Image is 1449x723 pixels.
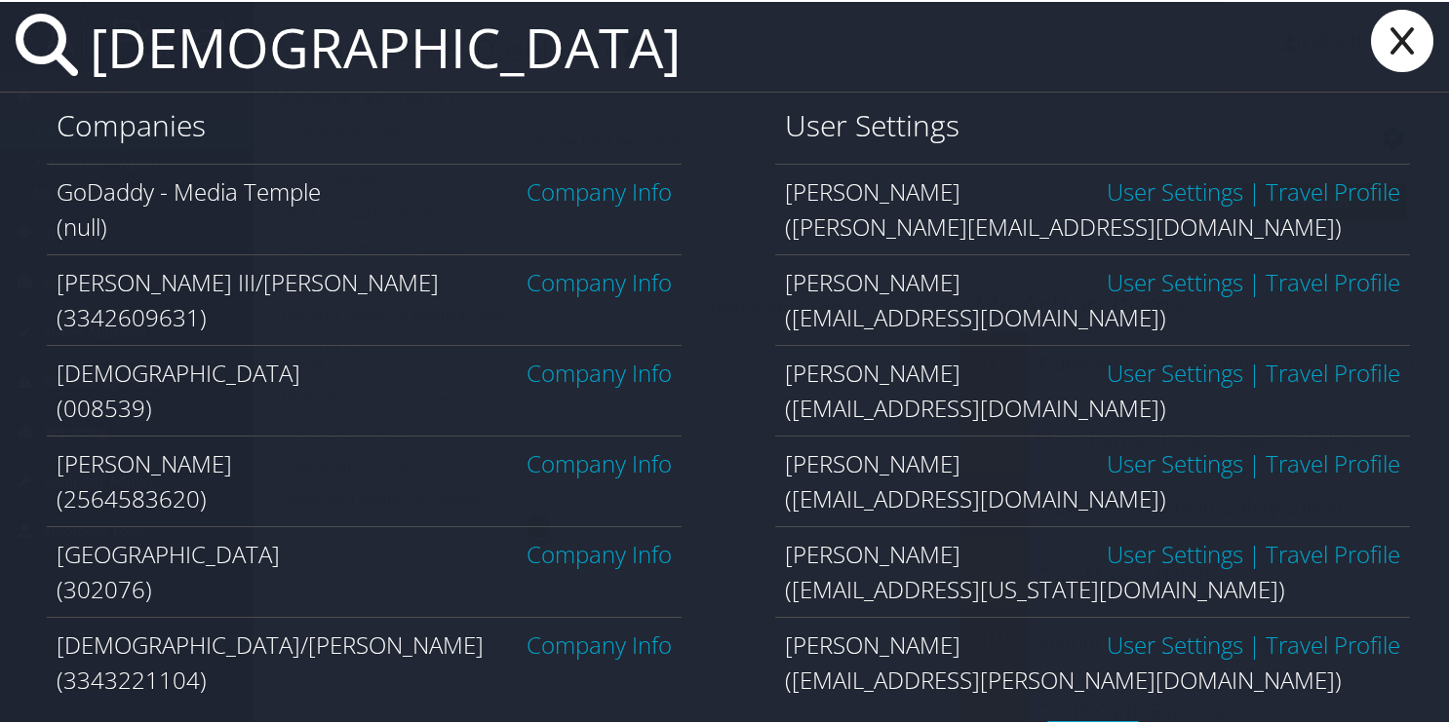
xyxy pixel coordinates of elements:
[1107,627,1243,659] a: User Settings
[527,445,672,477] a: Company Info
[1266,536,1400,568] a: View OBT Profile
[785,298,1400,333] div: ([EMAIL_ADDRESS][DOMAIN_NAME])
[785,479,1400,514] div: ([EMAIL_ADDRESS][DOMAIN_NAME])
[1107,536,1243,568] a: User Settings
[1107,355,1243,387] a: User Settings
[1266,445,1400,477] a: View OBT Profile
[785,661,1400,696] div: ([EMAIL_ADDRESS][PERSON_NAME][DOMAIN_NAME])
[527,173,672,206] a: Company Info
[57,208,672,243] div: (null)
[57,479,672,514] div: (2564583620)
[785,355,960,387] span: [PERSON_NAME]
[785,208,1400,243] div: ([PERSON_NAME][EMAIL_ADDRESS][DOMAIN_NAME])
[57,627,484,659] span: [DEMOGRAPHIC_DATA]/[PERSON_NAME]
[785,173,960,206] span: [PERSON_NAME]
[1243,445,1266,477] span: |
[527,627,672,659] a: Company Info
[57,570,672,605] div: (302076)
[1107,173,1243,206] a: User Settings
[57,172,672,208] div: GoDaddy - Media Temple
[785,536,960,568] span: [PERSON_NAME]
[57,536,280,568] span: [GEOGRAPHIC_DATA]
[785,627,960,659] span: [PERSON_NAME]
[1243,627,1266,659] span: |
[1243,173,1266,206] span: |
[57,445,232,477] span: [PERSON_NAME]
[785,445,960,477] span: [PERSON_NAME]
[785,389,1400,424] div: ([EMAIL_ADDRESS][DOMAIN_NAME])
[1107,264,1243,296] a: User Settings
[57,103,672,144] h1: Companies
[1243,264,1266,296] span: |
[57,355,300,387] span: [DEMOGRAPHIC_DATA]
[57,264,439,296] span: [PERSON_NAME] III/[PERSON_NAME]
[527,355,672,387] a: Company Info
[1266,264,1400,296] a: View OBT Profile
[57,298,672,333] div: (3342609631)
[1107,445,1243,477] a: User Settings
[1243,355,1266,387] span: |
[1266,173,1400,206] a: View OBT Profile
[1266,627,1400,659] a: View OBT Profile
[527,536,672,568] a: Company Info
[1266,355,1400,387] a: View OBT Profile
[527,264,672,296] a: Company Info
[785,570,1400,605] div: ([EMAIL_ADDRESS][US_STATE][DOMAIN_NAME])
[57,389,672,424] div: (008539)
[785,103,1400,144] h1: User Settings
[785,264,960,296] span: [PERSON_NAME]
[57,661,672,696] div: (3343221104)
[1243,536,1266,568] span: |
